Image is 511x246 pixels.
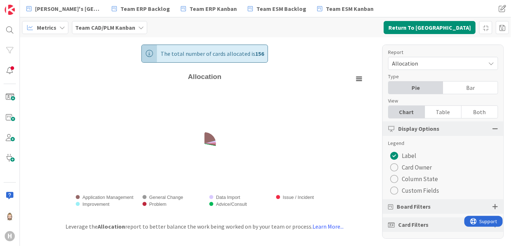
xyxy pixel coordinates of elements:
[82,201,110,207] text: Improvement
[255,50,264,57] b: 156
[35,4,101,13] span: [PERSON_NAME]'s [GEOGRAPHIC_DATA]
[388,162,434,173] button: Card Owner
[75,24,135,31] b: Team CAD/PLM Kanban
[176,2,241,15] a: Team ERP Kanban
[5,211,15,221] img: Rv
[149,195,183,200] text: General Change
[120,4,170,13] span: Team ERP Backlog
[388,82,443,94] div: Pie
[443,82,498,94] div: Bar
[256,4,306,13] span: Team ESM Backlog
[326,4,374,13] span: Team ESM Kanban
[37,23,56,32] span: Metrics
[22,2,105,15] a: [PERSON_NAME]'s [GEOGRAPHIC_DATA]
[425,106,461,118] div: Table
[402,185,439,196] span: Custom Fields
[313,2,378,15] a: Team ESM Kanban
[402,174,438,184] span: Column State
[283,195,314,200] text: Issue / Incident
[388,73,491,80] div: Type
[402,162,432,173] span: Card Owner
[388,139,498,147] div: Legend
[82,195,133,200] text: Application Management
[388,97,491,105] div: View
[313,223,344,230] a: Learn More...
[190,4,237,13] span: Team ERP Kanban
[388,173,440,185] button: Column State
[398,220,429,229] span: Card Filters
[397,202,431,211] span: Board Filters
[216,195,240,200] text: Data Import
[461,106,498,118] div: Both
[98,223,125,230] b: Allocation
[149,201,167,207] text: Problem
[5,231,15,241] div: H
[42,70,367,215] svg: Allocation
[5,5,15,15] img: Visit kanbanzone.com
[15,1,33,10] span: Support
[216,201,247,207] text: Advice/Consult
[107,2,174,15] a: Team ERP Backlog
[388,150,418,162] button: Label
[188,73,222,80] text: Allocation
[51,222,358,231] div: Leverage the report to better balance the work being worked on by your team or process.
[398,124,439,133] span: Display Options
[243,2,311,15] a: Team ESM Backlog
[388,49,491,56] div: Report
[161,45,264,62] span: The total number of cards allocated is
[388,106,425,118] div: Chart
[402,150,416,161] span: Label
[388,185,441,196] button: Custom Fields
[384,21,476,34] button: Return To [GEOGRAPHIC_DATA]
[392,58,482,68] span: Allocation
